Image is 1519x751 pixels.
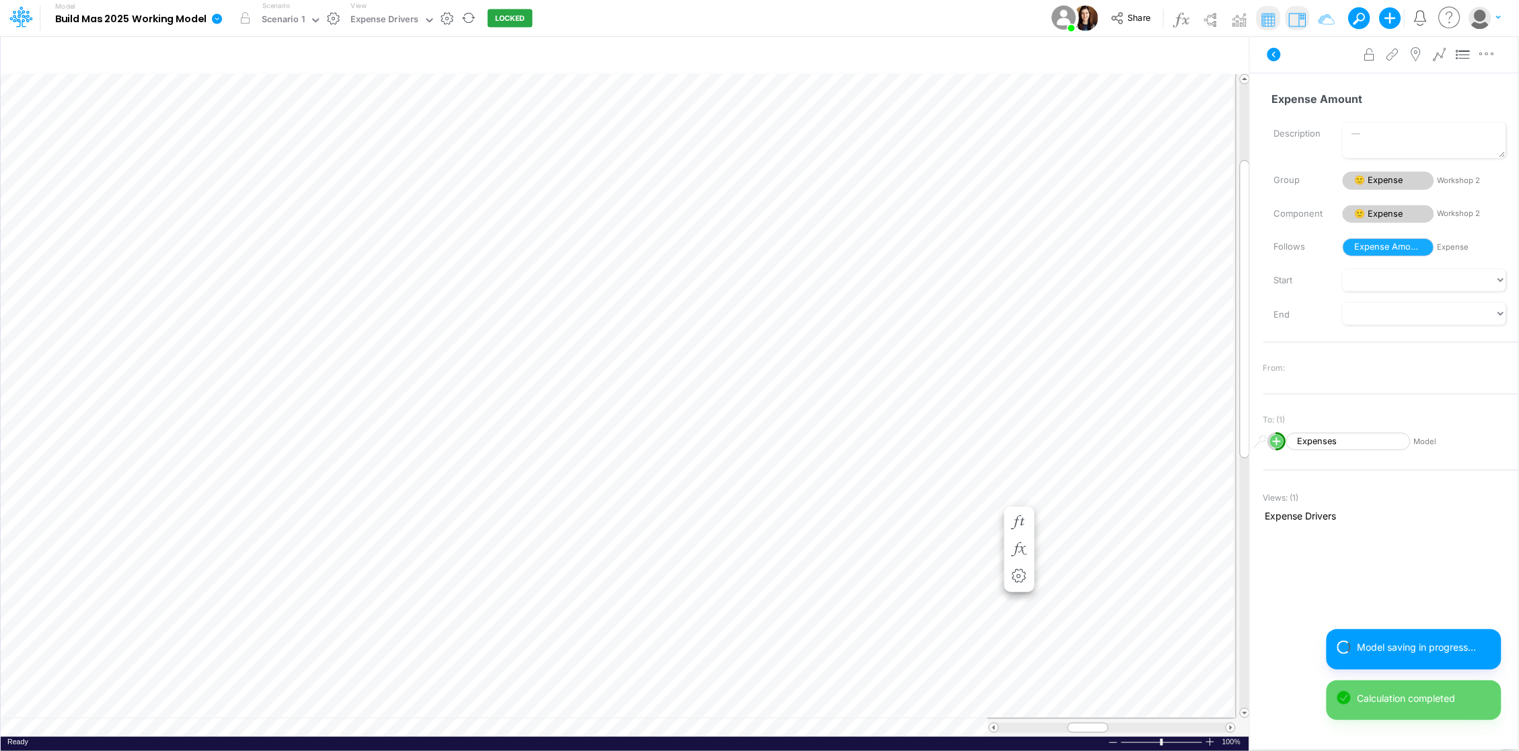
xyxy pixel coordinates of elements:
a: Notifications [1413,10,1428,26]
div: Carissa says… [11,30,258,150]
div: You could either add another line item (use the "+" button) then add the new expense starting in ... [11,30,221,126]
span: Expenses [1286,433,1411,451]
textarea: Message… [11,413,258,435]
button: go back [9,5,34,31]
input: — Node name — [1263,86,1507,112]
div: [PERSON_NAME] • 1h ago [22,128,127,136]
label: Group [1264,169,1333,192]
div: Thanks! [210,157,248,171]
div: Zoom [1160,739,1163,746]
span: To: (1) [1263,414,1286,426]
button: Share [1105,8,1160,29]
div: Expense Drivers [350,13,419,28]
div: One more question for demos and free-trials I give an incentive to my sales people and pay them c... [59,188,248,320]
button: Emoji picker [42,441,53,452]
div: Zoom In [1205,737,1216,747]
span: Workshop 2 [1438,208,1506,219]
div: One more questionfor demos and free-trials I give an incentive to my sales people and pay them co... [48,180,258,328]
img: User Image Icon [1073,5,1099,31]
input: Type a title here [12,42,957,70]
svg: circle with outer border [1267,432,1286,451]
div: Claudia says… [11,360,258,430]
div: How do I create that formula? [107,338,248,351]
button: Send a message… [231,435,252,457]
button: Gif picker [64,441,75,452]
span: 100% [1222,737,1243,747]
span: Expense [1438,242,1506,253]
span: Share [1128,12,1151,22]
span: Ready [7,738,28,746]
div: How do I create that formula? [96,330,258,359]
div: Model saving in progress... [1358,640,1491,654]
label: Scenario [262,1,290,11]
span: 🙂 Expense [1343,205,1434,223]
button: Start recording [85,441,96,452]
div: You could either add another line item (use the "+" button) then add the new expense starting in ... [22,38,210,118]
span: Expense Amount [1343,238,1434,256]
div: - On the churn forecast, I am trying to set a minimum value of 20%, when I put 0.2 it changes to ... [48,360,258,429]
iframe: FastComments [1263,541,1518,727]
span: Views: ( 1 ) [1263,492,1299,504]
div: In Ready mode [7,737,28,747]
label: Component [1264,203,1333,225]
label: Start [1264,269,1333,292]
div: Thanks! [199,149,258,179]
span: Workshop 2 [1438,175,1506,186]
span: 🙂 Expense [1343,172,1434,190]
h1: [PERSON_NAME] [65,7,153,17]
div: Zoom Out [1108,738,1119,748]
label: Model [55,3,75,11]
b: Build Mas 2025 Working Model [55,13,206,26]
div: - On the churn forecast, I am trying to set a minimum value of 20%, when I put 0.2 it changes to ... [59,368,248,421]
div: Claudia says… [11,330,258,361]
span: From: [1263,362,1286,374]
img: User Image Icon [1049,3,1079,33]
div: Claudia says… [11,180,258,330]
button: LOCKED [488,9,533,28]
img: Profile image for Carissa [38,7,60,29]
div: Scenario 1 [262,13,305,28]
div: Zoom level [1222,737,1243,747]
p: Active 1h ago [65,17,125,30]
span: Expense Drivers [1265,509,1516,523]
label: Follows [1264,236,1333,258]
button: Upload attachment [21,441,32,452]
label: Description [1264,122,1333,145]
div: Zoom [1121,737,1205,747]
div: Calculation completed [1358,691,1491,705]
div: Close [236,5,260,30]
button: Home [211,5,236,31]
label: End [1264,303,1333,326]
label: View [351,1,367,11]
div: Claudia says… [11,149,258,180]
